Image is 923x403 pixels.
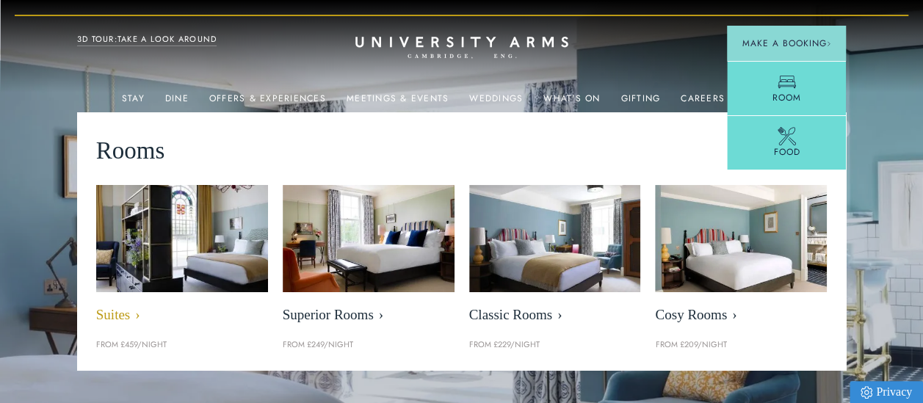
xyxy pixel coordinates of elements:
[77,33,217,46] a: 3D TOUR:TAKE A LOOK AROUND
[826,41,831,46] img: Arrow icon
[655,307,827,324] span: Cosy Rooms
[83,177,280,300] img: image-21e87f5add22128270780cf7737b92e839d7d65d-400x250-jpg
[772,91,801,104] span: Room
[122,93,145,112] a: Stay
[283,338,455,352] p: From £249/night
[96,131,165,170] span: Rooms
[469,185,641,331] a: image-7eccef6fe4fe90343db89eb79f703814c40db8b4-400x250-jpg Classic Rooms
[209,93,326,112] a: Offers & Experiences
[727,26,846,61] button: Make a BookingArrow icon
[742,37,831,50] span: Make a Booking
[850,381,923,403] a: Privacy
[773,145,800,159] span: Food
[655,185,827,292] img: image-0c4e569bfe2498b75de12d7d88bf10a1f5f839d4-400x250-jpg
[727,115,846,170] a: Food
[543,93,600,112] a: What's On
[655,185,827,331] a: image-0c4e569bfe2498b75de12d7d88bf10a1f5f839d4-400x250-jpg Cosy Rooms
[283,185,455,292] img: image-5bdf0f703dacc765be5ca7f9d527278f30b65e65-400x250-jpg
[96,307,268,324] span: Suites
[347,93,449,112] a: Meetings & Events
[469,185,641,292] img: image-7eccef6fe4fe90343db89eb79f703814c40db8b4-400x250-jpg
[655,338,827,352] p: From £209/night
[469,93,523,112] a: Weddings
[620,93,660,112] a: Gifting
[469,307,641,324] span: Classic Rooms
[861,386,872,399] img: Privacy
[165,93,189,112] a: Dine
[355,37,568,59] a: Home
[96,338,268,352] p: From £459/night
[681,93,725,112] a: Careers
[727,61,846,115] a: Room
[283,307,455,324] span: Superior Rooms
[283,185,455,331] a: image-5bdf0f703dacc765be5ca7f9d527278f30b65e65-400x250-jpg Superior Rooms
[96,185,268,331] a: image-21e87f5add22128270780cf7737b92e839d7d65d-400x250-jpg Suites
[469,338,641,352] p: From £229/night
